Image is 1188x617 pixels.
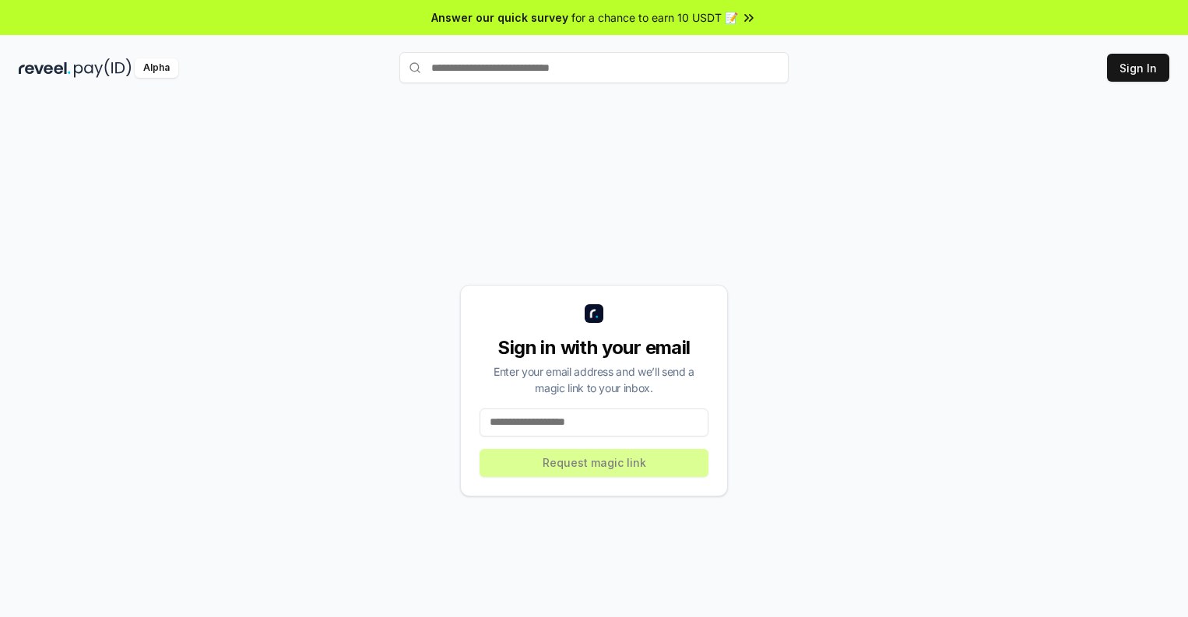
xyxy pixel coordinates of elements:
[585,304,603,323] img: logo_small
[74,58,132,78] img: pay_id
[431,9,568,26] span: Answer our quick survey
[480,335,708,360] div: Sign in with your email
[19,58,71,78] img: reveel_dark
[1107,54,1169,82] button: Sign In
[571,9,738,26] span: for a chance to earn 10 USDT 📝
[480,363,708,396] div: Enter your email address and we’ll send a magic link to your inbox.
[135,58,178,78] div: Alpha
